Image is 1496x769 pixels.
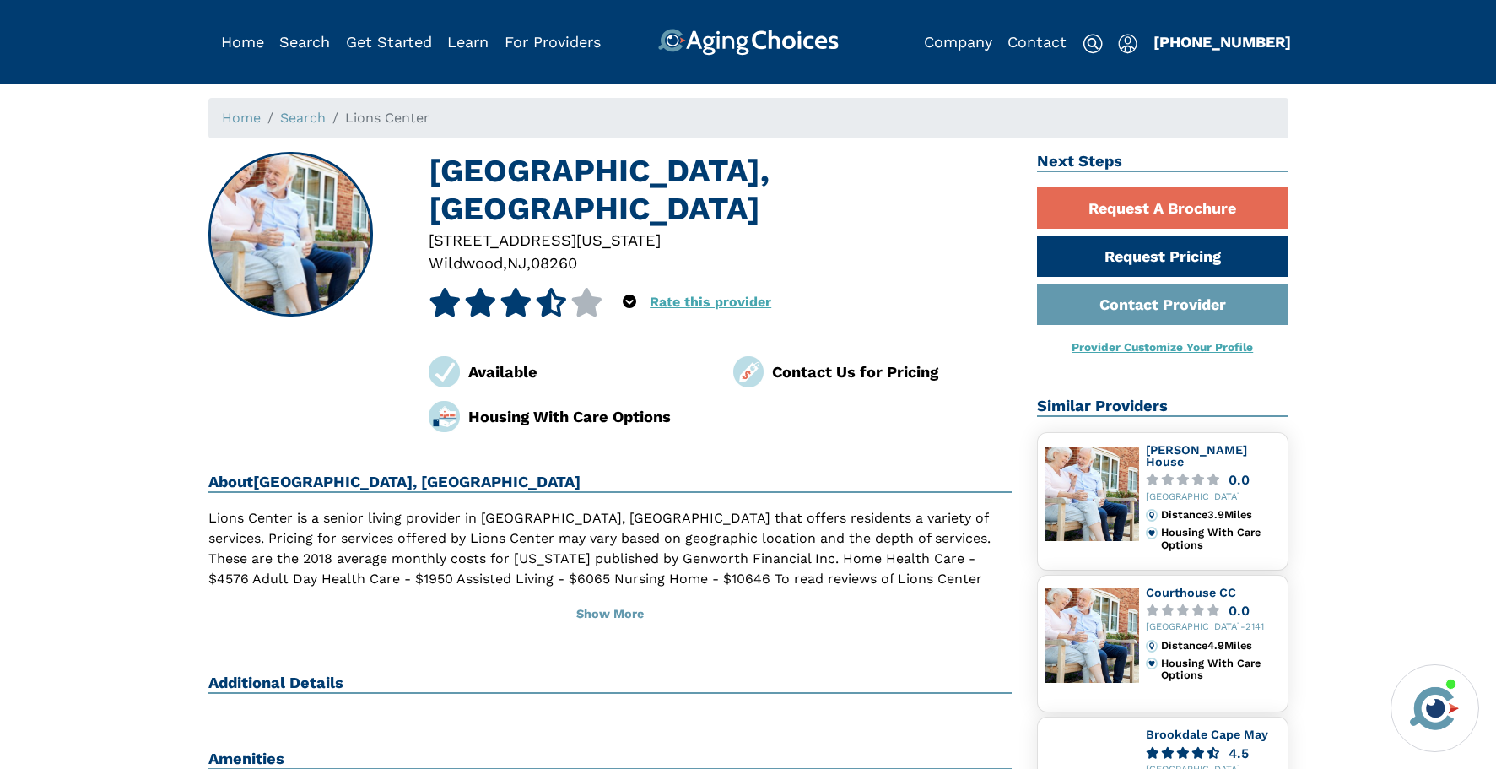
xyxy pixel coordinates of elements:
div: Available [468,360,708,383]
span: NJ [507,254,527,272]
a: Contact Provider [1037,284,1288,325]
a: Request Pricing [1037,236,1288,277]
h2: About [GEOGRAPHIC_DATA], [GEOGRAPHIC_DATA] [208,473,1013,493]
a: [PERSON_NAME] House [1146,443,1247,468]
div: Contact Us for Pricing [772,360,1012,383]
a: 4.5 [1146,747,1281,760]
div: 08260 [531,252,577,274]
nav: breadcrumb [208,98,1288,138]
a: Search [280,110,326,126]
div: Popover trigger [623,288,636,317]
a: [PHONE_NUMBER] [1153,33,1291,51]
h2: Next Steps [1037,152,1288,172]
div: 4.5 [1229,747,1249,760]
div: Housing With Care Options [1161,658,1280,682]
div: Housing With Care Options [1161,527,1280,551]
p: Lions Center is a senior living provider in [GEOGRAPHIC_DATA], [GEOGRAPHIC_DATA] that offers resi... [208,508,1013,630]
a: Contact [1007,33,1067,51]
div: 0.0 [1229,474,1250,486]
div: Housing With Care Options [468,405,708,428]
img: AgingChoices [657,29,838,56]
div: [GEOGRAPHIC_DATA] [1146,492,1281,503]
div: Popover trigger [1118,29,1137,56]
img: primary.svg [1146,527,1158,539]
a: Courthouse CC [1146,586,1236,599]
img: avatar [1406,680,1463,737]
a: 0.0 [1146,474,1281,486]
a: Home [222,110,261,126]
div: Popover trigger [279,29,330,56]
h1: [GEOGRAPHIC_DATA], [GEOGRAPHIC_DATA] [429,152,1012,229]
span: Lions Center [345,110,429,126]
a: For Providers [505,33,601,51]
span: , [503,254,507,272]
a: Rate this provider [650,294,771,310]
h2: Additional Details [208,674,1013,694]
a: Company [924,33,992,51]
a: 0.0 [1146,604,1281,617]
img: Lions Center, Wildwood NJ [209,154,371,316]
h2: Similar Providers [1037,397,1288,417]
a: Learn [447,33,489,51]
img: primary.svg [1146,658,1158,669]
img: search-icon.svg [1083,34,1103,54]
div: Distance 4.9 Miles [1161,640,1280,652]
a: Provider Customize Your Profile [1072,340,1253,354]
a: Get Started [346,33,432,51]
span: , [527,254,531,272]
a: Brookdale Cape May [1146,728,1268,741]
img: user-icon.svg [1118,34,1137,54]
div: [STREET_ADDRESS][US_STATE] [429,229,1012,252]
img: distance.svg [1146,509,1158,521]
a: Search [279,33,330,51]
div: Distance 3.9 Miles [1161,509,1280,521]
span: Wildwood [429,254,503,272]
a: Request A Brochure [1037,187,1288,229]
div: 0.0 [1229,604,1250,617]
button: Show More [208,596,1013,633]
a: Home [221,33,264,51]
img: distance.svg [1146,640,1158,652]
div: [GEOGRAPHIC_DATA]-2141 [1146,622,1281,633]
